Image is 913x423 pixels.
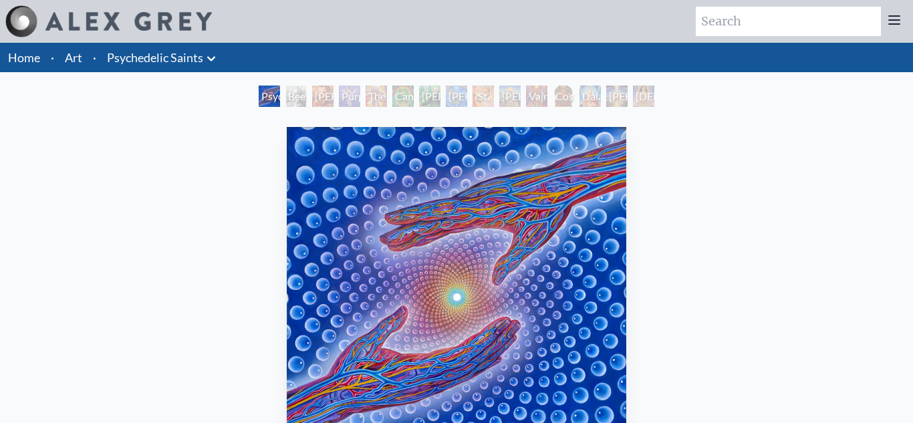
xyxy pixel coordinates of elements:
li: · [88,43,102,72]
div: [PERSON_NAME] M.D., Cartographer of Consciousness [312,86,334,107]
div: Dalai Lama [579,86,601,107]
div: Cannabacchus [392,86,414,107]
div: [PERSON_NAME] & the New Eleusis [446,86,467,107]
div: St. Albert & The LSD Revelation Revolution [473,86,494,107]
div: Purple [DEMOGRAPHIC_DATA] [339,86,360,107]
div: [PERSON_NAME][US_STATE] - Hemp Farmer [419,86,440,107]
li: · [45,43,59,72]
div: [PERSON_NAME] [499,86,521,107]
a: Psychedelic Saints [107,48,203,67]
div: [DEMOGRAPHIC_DATA] [633,86,654,107]
div: The Shulgins and their Alchemical Angels [366,86,387,107]
a: Art [65,48,82,67]
div: Vajra Guru [526,86,547,107]
div: Cosmic Christ [553,86,574,107]
div: Psychedelic Healing [259,86,280,107]
a: Home [8,50,40,65]
input: Search [696,7,881,36]
div: [PERSON_NAME] [606,86,628,107]
div: Beethoven [285,86,307,107]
